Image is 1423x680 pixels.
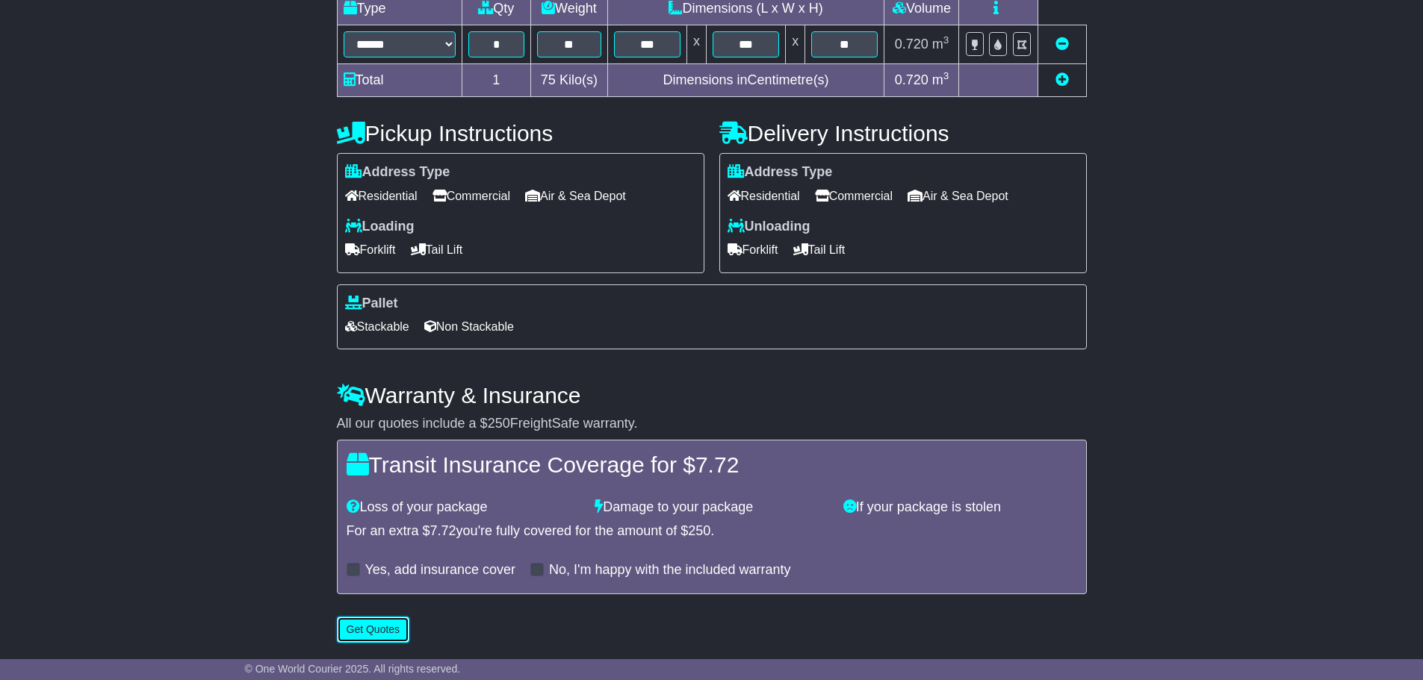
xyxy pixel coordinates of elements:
[793,238,846,261] span: Tail Lift
[728,219,810,235] label: Unloading
[943,34,949,46] sup: 3
[908,184,1008,208] span: Air & Sea Depot
[345,296,398,312] label: Pallet
[719,121,1087,146] h4: Delivery Instructions
[525,184,626,208] span: Air & Sea Depot
[339,499,588,516] div: Loss of your package
[337,64,462,97] td: Total
[836,499,1085,516] div: If your package is stolen
[786,25,805,64] td: x
[587,499,836,516] div: Damage to your package
[541,72,556,87] span: 75
[345,164,450,181] label: Address Type
[728,164,833,181] label: Address Type
[337,617,410,643] button: Get Quotes
[245,663,461,675] span: © One World Courier 2025. All rights reserved.
[549,562,791,578] label: No, I'm happy with the included warranty
[345,238,396,261] span: Forklift
[728,184,800,208] span: Residential
[607,64,884,97] td: Dimensions in Centimetre(s)
[932,37,949,52] span: m
[365,562,515,578] label: Yes, add insurance cover
[728,238,778,261] span: Forklift
[424,315,514,338] span: Non Stackable
[943,70,949,81] sup: 3
[688,523,710,538] span: 250
[462,64,531,97] td: 1
[337,121,704,146] h4: Pickup Instructions
[337,416,1087,432] div: All our quotes include a $ FreightSafe warranty.
[347,523,1077,540] div: For an extra $ you're fully covered for the amount of $ .
[1055,72,1069,87] a: Add new item
[695,452,739,477] span: 7.72
[932,72,949,87] span: m
[895,72,928,87] span: 0.720
[531,64,608,97] td: Kilo(s)
[430,523,456,538] span: 7.72
[488,416,510,431] span: 250
[433,184,510,208] span: Commercial
[1055,37,1069,52] a: Remove this item
[345,219,415,235] label: Loading
[345,315,409,338] span: Stackable
[345,184,418,208] span: Residential
[895,37,928,52] span: 0.720
[686,25,706,64] td: x
[337,383,1087,408] h4: Warranty & Insurance
[347,452,1077,477] h4: Transit Insurance Coverage for $
[815,184,893,208] span: Commercial
[411,238,463,261] span: Tail Lift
